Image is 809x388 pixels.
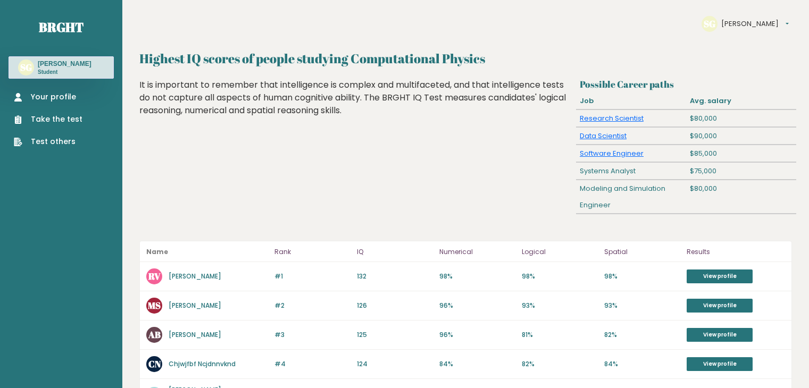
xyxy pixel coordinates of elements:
[357,272,433,281] p: 132
[439,359,515,369] p: 84%
[14,91,82,103] a: Your profile
[38,60,91,68] h3: [PERSON_NAME]
[39,19,84,36] a: Brght
[686,128,796,145] div: $90,000
[148,299,161,311] text: MS
[576,180,686,214] div: Modeling and Simulation Engineer
[604,246,680,258] p: Spatial
[439,301,515,310] p: 96%
[357,359,433,369] p: 124
[686,163,796,180] div: $75,000
[604,330,680,340] p: 82%
[274,330,351,340] p: #3
[580,148,644,158] a: Software Engineer
[580,113,644,123] a: Research Scientist
[522,246,598,258] p: Logical
[704,18,715,30] text: SG
[274,359,351,369] p: #4
[686,180,796,214] div: $80,000
[522,301,598,310] p: 93%
[274,301,351,310] p: #2
[439,246,515,258] p: Numerical
[169,272,221,281] a: [PERSON_NAME]
[580,131,627,141] a: Data Scientist
[604,359,680,369] p: 84%
[146,247,168,256] b: Name
[139,79,572,133] div: It is important to remember that intelligence is complex and multifaceted, and that intelligence ...
[169,301,221,310] a: [PERSON_NAME]
[139,49,792,68] h2: Highest IQ scores of people studying Computational Physics
[604,301,680,310] p: 93%
[522,359,598,369] p: 82%
[687,299,753,313] a: View profile
[686,145,796,162] div: $85,000
[357,246,433,258] p: IQ
[439,272,515,281] p: 98%
[148,328,161,341] text: AB
[721,19,789,29] button: [PERSON_NAME]
[686,92,796,109] div: Avg. salary
[687,328,753,342] a: View profile
[357,330,433,340] p: 125
[169,330,221,339] a: [PERSON_NAME]
[14,114,82,125] a: Take the test
[687,269,753,283] a: View profile
[20,61,32,73] text: SG
[576,163,686,180] div: Systems Analyst
[576,92,686,109] div: Job
[687,357,753,371] a: View profile
[439,330,515,340] p: 96%
[274,272,351,281] p: #1
[148,358,161,370] text: CN
[604,272,680,281] p: 98%
[148,270,161,282] text: RV
[687,246,785,258] p: Results
[580,79,792,90] h3: Possible Career paths
[169,359,236,368] a: Chjwjfbf Ncjdnnvknd
[38,69,91,76] p: Student
[357,301,433,310] p: 126
[522,330,598,340] p: 81%
[522,272,598,281] p: 98%
[686,110,796,127] div: $80,000
[274,246,351,258] p: Rank
[14,136,82,147] a: Test others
